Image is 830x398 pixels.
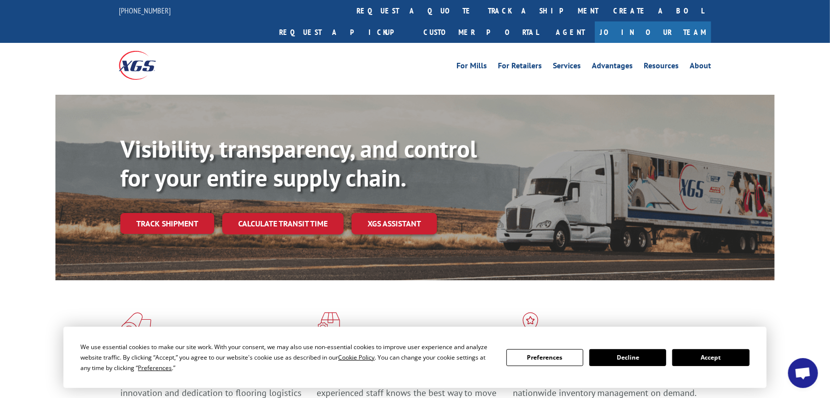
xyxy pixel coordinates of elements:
[416,21,546,43] a: Customer Portal
[120,213,214,234] a: Track shipment
[456,62,487,73] a: For Mills
[63,327,767,388] div: Cookie Consent Prompt
[644,62,679,73] a: Resources
[506,349,583,366] button: Preferences
[546,21,595,43] a: Agent
[80,342,494,373] div: We use essential cookies to make our site work. With your consent, we may also use non-essential ...
[338,353,375,362] span: Cookie Policy
[513,312,548,338] img: xgs-icon-flagship-distribution-model-red
[589,349,666,366] button: Decline
[138,364,172,372] span: Preferences
[120,133,477,193] b: Visibility, transparency, and control for your entire supply chain.
[553,62,581,73] a: Services
[222,213,344,234] a: Calculate transit time
[120,312,151,338] img: xgs-icon-total-supply-chain-intelligence-red
[592,62,633,73] a: Advantages
[595,21,711,43] a: Join Our Team
[498,62,542,73] a: For Retailers
[317,312,340,338] img: xgs-icon-focused-on-flooring-red
[690,62,711,73] a: About
[672,349,749,366] button: Accept
[119,5,171,15] a: [PHONE_NUMBER]
[272,21,416,43] a: Request a pickup
[352,213,437,234] a: XGS ASSISTANT
[788,358,818,388] div: Open chat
